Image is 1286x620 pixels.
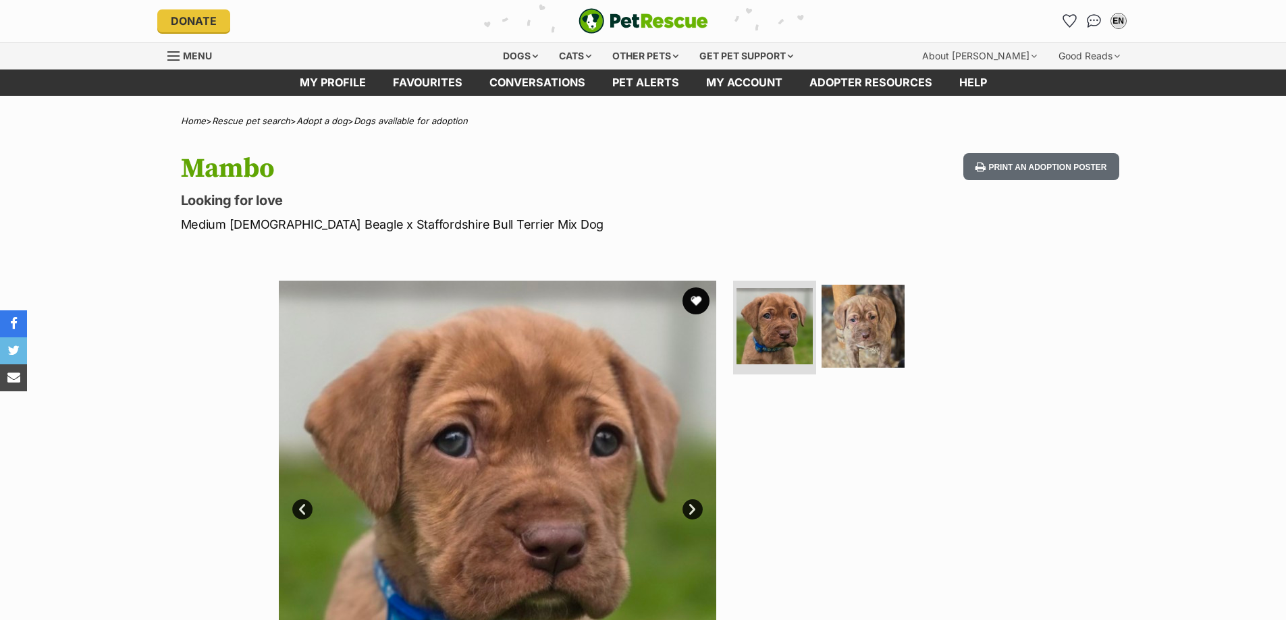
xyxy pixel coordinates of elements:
[493,43,547,69] div: Dogs
[963,153,1119,181] button: Print an adoption poster
[181,115,206,126] a: Home
[292,499,313,519] a: Prev
[183,50,212,61] span: Menu
[1083,10,1105,32] a: Conversations
[181,191,752,210] p: Looking for love
[354,115,468,126] a: Dogs available for adoption
[599,69,693,96] a: Pet alerts
[1049,43,1129,69] div: Good Reads
[579,8,708,34] a: PetRescue
[736,288,813,364] img: Photo of Mambo
[296,115,348,126] a: Adopt a dog
[682,499,703,519] a: Next
[1108,10,1129,32] button: My account
[1059,10,1129,32] ul: Account quick links
[379,69,476,96] a: Favourites
[690,43,803,69] div: Get pet support
[550,43,601,69] div: Cats
[693,69,796,96] a: My account
[476,69,599,96] a: conversations
[603,43,688,69] div: Other pets
[181,215,752,233] p: Medium [DEMOGRAPHIC_DATA] Beagle x Staffordshire Bull Terrier Mix Dog
[212,115,290,126] a: Rescue pet search
[946,69,1000,96] a: Help
[579,8,708,34] img: logo-e224e6f780fb5917bec1dbf3a21bbac754714ae5b6737aabdf751b685950b380.svg
[1087,14,1101,28] img: chat-41dd97257d64d25036548639549fe6c8038ab92f7586957e7f3b1b290dea8141.svg
[147,116,1140,126] div: > > >
[822,285,905,368] img: Photo of Mambo
[157,9,230,32] a: Donate
[682,287,709,314] button: favourite
[1059,10,1081,32] a: Favourites
[796,69,946,96] a: Adopter resources
[167,43,221,67] a: Menu
[286,69,379,96] a: My profile
[181,153,752,184] h1: Mambo
[1112,14,1125,28] div: EN
[913,43,1046,69] div: About [PERSON_NAME]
